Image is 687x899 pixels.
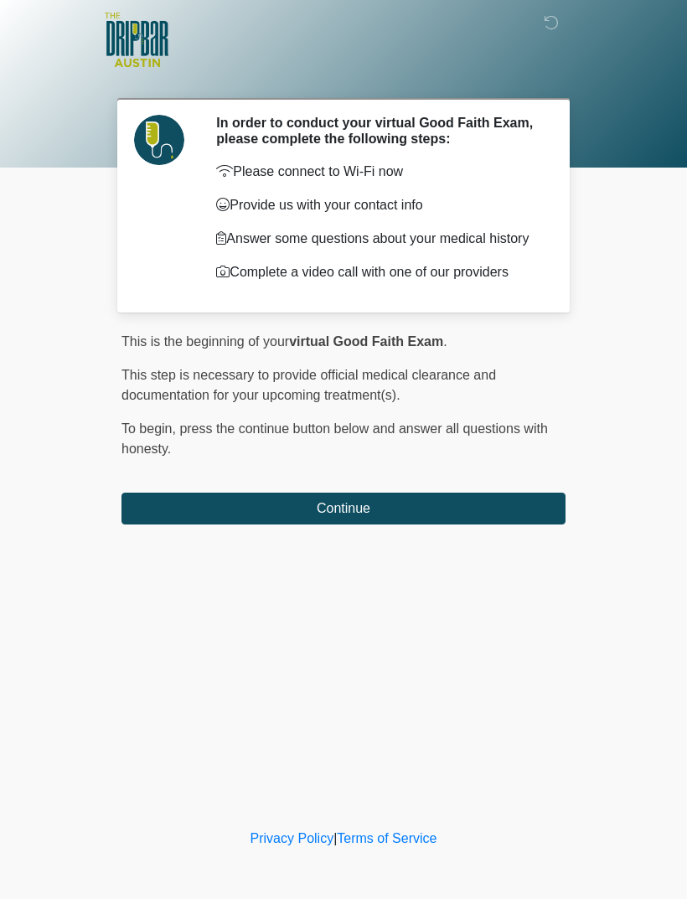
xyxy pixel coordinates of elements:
[216,195,540,215] p: Provide us with your contact info
[443,334,447,349] span: .
[121,334,289,349] span: This is the beginning of your
[121,421,548,456] span: press the continue button below and answer all questions with honesty.
[289,334,443,349] strong: virtual Good Faith Exam
[134,115,184,165] img: Agent Avatar
[105,13,168,67] img: The DRIPBaR - Austin The Domain Logo
[216,262,540,282] p: Complete a video call with one of our providers
[251,831,334,845] a: Privacy Policy
[216,115,540,147] h2: In order to conduct your virtual Good Faith Exam, please complete the following steps:
[121,493,566,524] button: Continue
[121,368,496,402] span: This step is necessary to provide official medical clearance and documentation for your upcoming ...
[216,229,540,249] p: Answer some questions about your medical history
[333,831,337,845] a: |
[121,421,179,436] span: To begin,
[216,162,540,182] p: Please connect to Wi-Fi now
[337,831,436,845] a: Terms of Service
